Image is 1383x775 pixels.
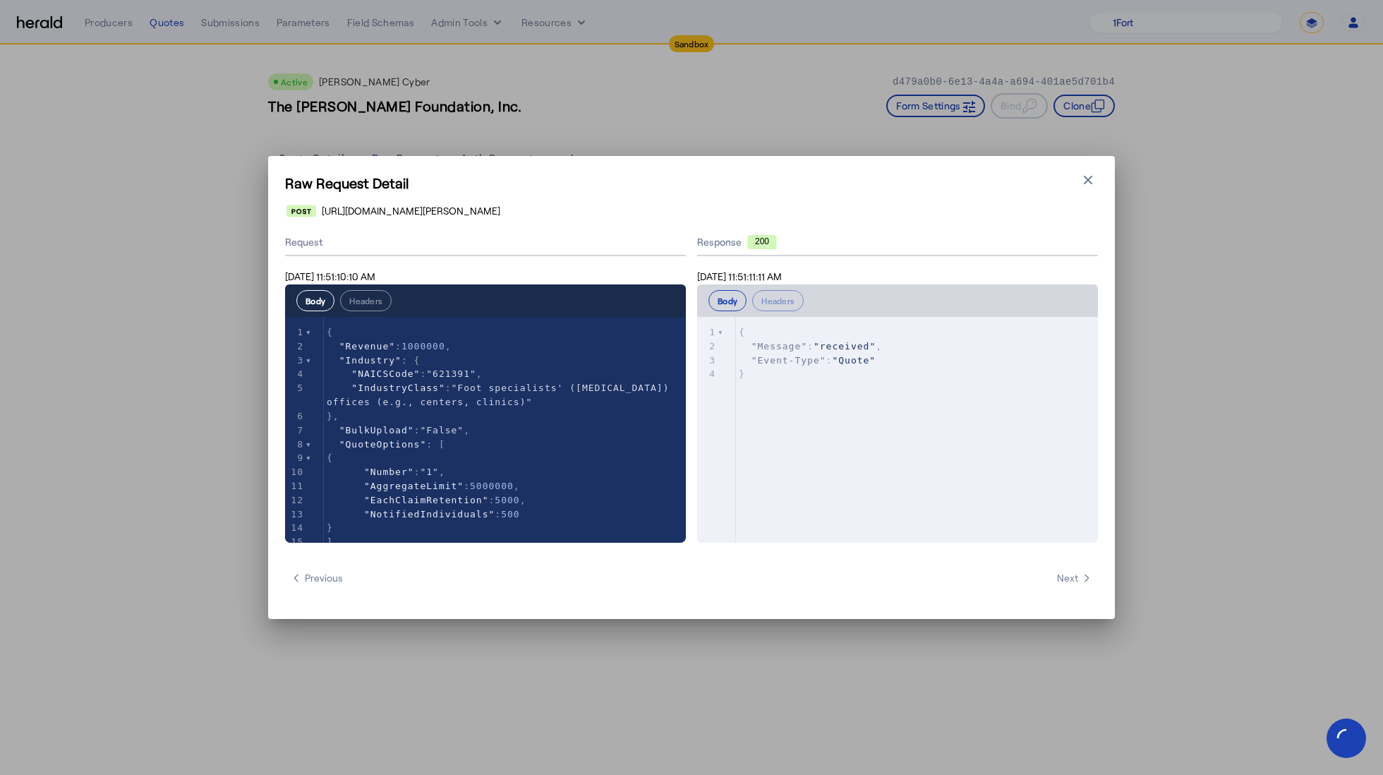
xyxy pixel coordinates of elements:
[285,340,306,354] div: 2
[327,383,675,407] span: :
[420,425,464,435] span: "False"
[285,423,306,438] div: 7
[327,522,333,533] span: }
[285,465,306,479] div: 10
[285,507,306,522] div: 13
[285,381,306,395] div: 5
[739,341,882,352] span: : ,
[351,368,420,379] span: "NAICSCode"
[751,341,807,352] span: "Message"
[327,536,339,547] span: ],
[697,340,718,354] div: 2
[285,325,306,340] div: 1
[327,355,421,366] span: : {
[339,425,414,435] span: "BulkUpload"
[364,481,464,491] span: "AggregateLimit"
[285,367,306,381] div: 4
[285,354,306,368] div: 3
[339,341,395,352] span: "Revenue"
[285,173,1098,193] h1: Raw Request Detail
[327,452,333,463] span: {
[697,270,782,282] span: [DATE] 11:51:11:11 AM
[1051,565,1098,591] button: Next
[291,571,343,585] span: Previous
[814,341,876,352] span: "received"
[327,341,452,352] span: : ,
[285,409,306,423] div: 6
[739,355,876,366] span: :
[339,439,427,450] span: "QuoteOptions"
[697,367,718,381] div: 4
[739,327,745,337] span: {
[426,368,476,379] span: "621391"
[697,235,1098,249] div: Response
[755,236,769,246] text: 200
[327,425,470,435] span: : ,
[296,290,334,311] button: Body
[697,354,718,368] div: 3
[327,368,483,379] span: : ,
[327,481,520,491] span: : ,
[285,451,306,465] div: 9
[752,290,804,311] button: Headers
[285,229,686,256] div: Request
[327,411,339,421] span: },
[340,290,392,311] button: Headers
[420,467,438,477] span: "1"
[285,565,349,591] button: Previous
[739,368,745,379] span: }
[697,325,718,340] div: 1
[1057,571,1092,585] span: Next
[327,327,333,337] span: {
[364,467,414,477] span: "Number"
[364,495,489,505] span: "EachClaimRetention"
[285,438,306,452] div: 8
[501,509,519,519] span: 500
[708,290,747,311] button: Body
[327,495,526,505] span: : ,
[832,355,876,366] span: "Quote"
[327,383,675,407] span: "Foot specialists' ([MEDICAL_DATA]) offices (e.g., centers, clinics)"
[285,270,375,282] span: [DATE] 11:51:10:10 AM
[351,383,445,393] span: "IndustryClass"
[285,535,306,549] div: 15
[322,204,500,218] span: [URL][DOMAIN_NAME][PERSON_NAME]
[327,467,445,477] span: : ,
[495,495,519,505] span: 5000
[327,509,520,519] span: :
[470,481,514,491] span: 5000000
[364,509,495,519] span: "NotifiedIndividuals"
[285,493,306,507] div: 12
[401,341,445,352] span: 1000000
[285,521,306,535] div: 14
[751,355,826,366] span: "Event-Type"
[285,479,306,493] div: 11
[339,355,401,366] span: "Industry"
[327,439,445,450] span: : [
